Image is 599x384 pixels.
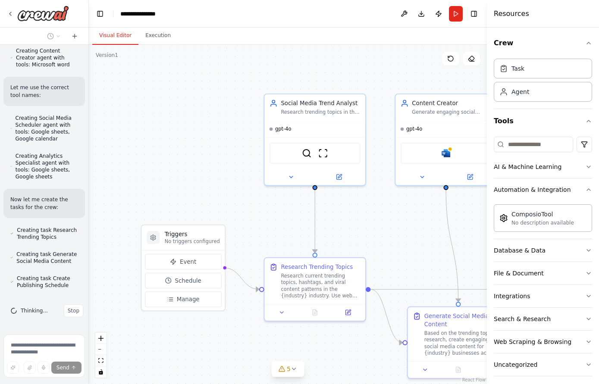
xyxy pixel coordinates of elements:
button: Open in side panel [316,172,362,182]
button: AI & Machine Learning [494,156,592,178]
span: Stop [68,307,79,314]
span: Creating task Research Trending Topics [17,227,78,240]
div: Social Media Trend AnalystResearch trending topics in the {industry} industry, analyze competitor... [264,94,366,186]
p: Now let me create the tasks for the crew: [10,196,78,211]
div: Database & Data [494,246,546,255]
div: React Flow controls [95,333,107,378]
div: Content CreatorGenerate engaging social media content including captions, posts, and copy for {in... [395,94,497,186]
div: Based on the trending topics research, create engaging social media content for {industry} busine... [424,330,504,356]
div: Generate engaging social media content including captions, posts, and copy for {industry} busines... [412,109,491,116]
button: Tools [494,109,592,133]
div: Search & Research [494,315,551,323]
span: Creating Social Media Scheduler agent with tools: Google sheets, Google calendar [16,115,78,142]
span: Thinking... [21,307,48,314]
button: Manage [145,292,221,307]
div: Task [511,64,524,73]
h4: Resources [494,9,529,19]
div: Automation & Integration [494,201,592,239]
span: gpt-4o [406,126,422,132]
button: Improve this prompt [7,362,19,374]
g: Edge from 612e6adb-7615-4efc-8df6-138ea56fb5dd to 90b4a1a4-b9fd-49d2-82ce-3b5f9d092656 [370,285,546,293]
button: Visual Editor [92,27,138,45]
div: Integrations [494,292,530,300]
button: Hide right sidebar [468,8,480,20]
a: React Flow attribution [462,378,486,382]
button: Integrations [494,285,592,307]
button: Search & Research [494,308,592,330]
img: Logo [17,6,69,21]
span: Creating task Generate Social Media Content [16,251,78,265]
img: ScrapeWebsiteTool [318,148,328,158]
img: Composiotool [499,214,508,222]
g: Edge from 612e6adb-7615-4efc-8df6-138ea56fb5dd to 84440d52-77ae-4918-b50b-58ec33dc6e43 [370,285,402,347]
div: TriggersNo triggers configuredEventScheduleManage [141,225,226,311]
g: Edge from 8b97731b-0806-4b2f-a656-cd463da7b693 to 612e6adb-7615-4efc-8df6-138ea56fb5dd [311,190,319,253]
div: No description available [511,219,574,226]
img: Microsoft word [441,148,451,158]
button: Start a new chat [68,31,82,41]
button: Schedule [145,273,221,288]
div: File & Document [494,269,544,278]
div: Automation & Integration [494,185,571,194]
div: Agent [511,87,529,96]
button: 5 [271,361,304,377]
button: Event [145,254,221,269]
button: Crew [494,31,592,55]
button: zoom out [95,344,107,355]
button: Click to speak your automation idea [38,362,50,374]
p: Let me use the correct tool names: [10,84,78,99]
button: File & Document [494,262,592,284]
button: Upload files [24,362,36,374]
button: Open in side panel [477,365,505,375]
button: Switch to previous chat [44,31,64,41]
p: No triggers configured [165,238,220,245]
div: Research current trending topics, hashtags, and viral content patterns in the {industry} industry... [281,273,360,299]
span: Schedule [175,276,201,284]
button: Hide left sidebar [94,8,106,20]
div: ComposioTool [511,210,574,219]
div: Content Creator [412,99,491,107]
button: Uncategorized [494,353,592,376]
nav: breadcrumb [120,9,165,18]
span: 5 [287,365,291,373]
div: Crew [494,55,592,109]
div: Version 1 [96,52,118,59]
div: Research trending topics in the {industry} industry, analyze competitor content, and identify opt... [281,109,360,116]
button: toggle interactivity [95,366,107,378]
div: Generate Social Media Content [424,312,504,328]
button: Send [51,362,82,374]
button: Web Scraping & Browsing [494,331,592,353]
span: Event [180,258,196,266]
div: Research Trending TopicsResearch current trending topics, hashtags, and viral content patterns in... [264,257,366,322]
span: Creating Content Creator agent with tools: Microsoft word [16,47,78,68]
div: Research Trending Topics [281,263,353,271]
img: SerperDevTool [302,148,312,158]
button: No output available [298,308,332,318]
div: Tools [494,133,592,383]
div: Web Scraping & Browsing [494,337,571,346]
div: Generate Social Media ContentBased on the trending topics research, create engaging social media ... [407,306,509,379]
span: gpt-4o [275,126,291,132]
span: Manage [177,295,200,303]
button: fit view [95,355,107,366]
button: Automation & Integration [494,178,592,201]
button: Database & Data [494,239,592,262]
button: Execution [138,27,178,45]
g: Edge from ab01db5b-54b5-4c7a-af73-0f0d14c1d676 to 84440d52-77ae-4918-b50b-58ec33dc6e43 [442,190,462,302]
h3: Triggers [165,230,220,238]
button: Open in side panel [334,308,362,318]
div: Uncategorized [494,360,537,369]
span: Creating Analytics Specialist agent with tools: Google sheets, Google sheets [16,153,78,180]
div: Social Media Trend Analyst [281,99,360,107]
span: Send [56,364,69,371]
button: Stop [64,304,83,317]
button: Open in side panel [447,172,493,182]
div: AI & Machine Learning [494,162,561,171]
span: Creating task Create Publishing Schedule [17,275,78,289]
g: Edge from triggers to 612e6adb-7615-4efc-8df6-138ea56fb5dd [224,264,259,293]
button: zoom in [95,333,107,344]
button: No output available [441,365,475,375]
